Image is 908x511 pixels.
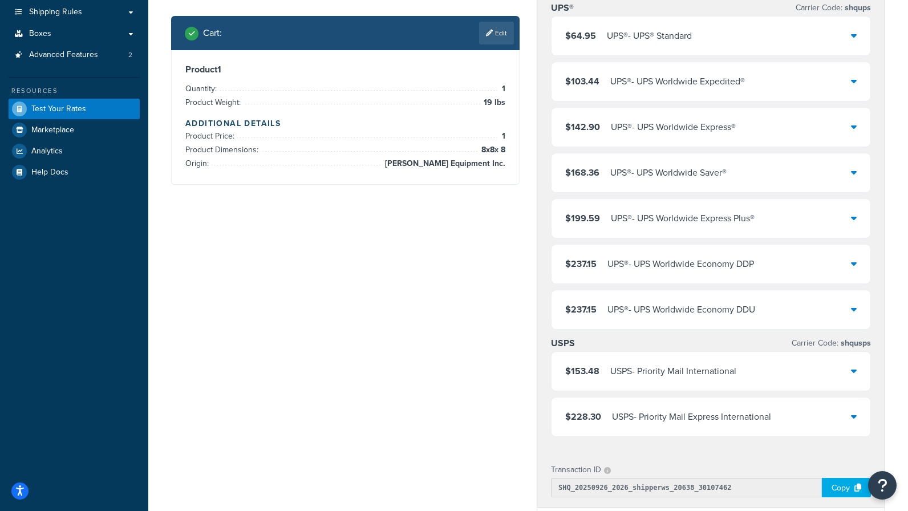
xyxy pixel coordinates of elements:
span: Product Weight: [185,96,244,108]
h3: Product 1 [185,64,505,75]
a: Edit [479,22,514,44]
span: 19 lbs [481,96,505,109]
h4: Additional Details [185,117,505,129]
h2: Cart : [203,28,222,38]
span: Test Your Rates [31,104,86,114]
h3: UPS® [551,2,574,14]
div: UPS® - UPS Worldwide Economy DDP [607,256,754,272]
span: Help Docs [31,168,68,177]
span: Analytics [31,147,63,156]
span: Product Dimensions: [185,144,261,156]
span: Shipping Rules [29,7,82,17]
span: $237.15 [565,303,597,316]
span: Origin: [185,157,212,169]
span: $199.59 [565,212,600,225]
span: 1 [499,129,505,143]
span: $168.36 [565,166,599,179]
div: UPS® - UPS® Standard [607,28,692,44]
li: Advanced Features [9,44,140,66]
span: 8 x 8 x 8 [479,143,505,157]
a: Test Your Rates [9,99,140,119]
div: UPS® - UPS Worldwide Economy DDU [607,302,755,318]
a: Marketplace [9,120,140,140]
span: $153.48 [565,364,599,378]
p: Carrier Code: [792,335,871,351]
span: Marketplace [31,125,74,135]
a: Boxes [9,23,140,44]
span: 2 [128,50,132,60]
div: UPS® - UPS Worldwide Express® [611,119,736,135]
a: Analytics [9,141,140,161]
a: Shipping Rules [9,2,140,23]
div: UPS® - UPS Worldwide Expedited® [610,74,745,90]
span: [PERSON_NAME] Equipment Inc. [382,157,505,171]
span: $237.15 [565,257,597,270]
span: $142.90 [565,120,600,133]
span: $64.95 [565,29,596,42]
button: Open Resource Center [868,471,897,500]
p: Transaction ID [551,462,601,478]
span: Boxes [29,29,51,39]
span: $228.30 [565,410,601,423]
h3: USPS [551,338,575,349]
div: Resources [9,86,140,96]
div: UPS® - UPS Worldwide Saver® [610,165,727,181]
a: Help Docs [9,162,140,182]
span: shqusps [838,337,871,349]
div: USPS - Priority Mail International [610,363,736,379]
a: Advanced Features2 [9,44,140,66]
span: Product Price: [185,130,237,142]
span: Advanced Features [29,50,98,60]
span: $103.44 [565,75,599,88]
span: shqups [842,2,871,14]
div: UPS® - UPS Worldwide Express Plus® [611,210,755,226]
span: 1 [499,82,505,96]
div: Copy [822,478,871,497]
div: USPS - Priority Mail Express International [612,409,771,425]
span: Quantity: [185,83,220,95]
